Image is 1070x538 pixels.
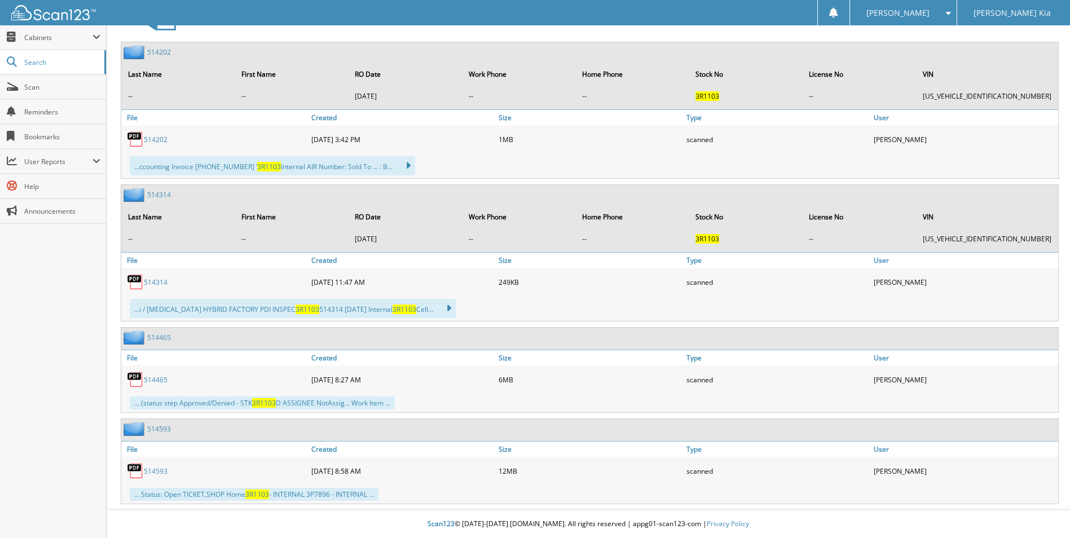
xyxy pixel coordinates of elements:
[144,466,168,476] a: 514593
[684,442,871,457] a: Type
[803,230,915,248] td: --
[1014,484,1070,538] iframe: Chat Widget
[496,460,683,482] div: 12MB
[576,63,689,86] th: Home Phone
[147,190,171,200] a: 514314
[11,5,96,20] img: scan123-logo-white.svg
[24,107,100,117] span: Reminders
[124,422,147,436] img: folder2.png
[309,128,496,151] div: [DATE] 3:42 PM
[147,333,171,342] a: 514465
[871,368,1058,391] div: [PERSON_NAME]
[349,87,461,105] td: [DATE]
[917,230,1057,248] td: [US_VEHICLE_IDENTIFICATION_NUMBER]
[130,396,395,409] div: ... (status step Approved/Denied - STK D ASSIGNEE NotAssig... Work Item ...
[127,462,144,479] img: PDF.png
[871,128,1058,151] div: [PERSON_NAME]
[690,205,802,228] th: Stock No
[917,205,1057,228] th: VIN
[130,156,415,175] div: ...ccounting Invoice [PHONE_NUMBER] ‘ Internal AIR Number: Sold To ... : B...
[695,91,719,101] span: 3R1103
[803,87,915,105] td: --
[684,253,871,268] a: Type
[695,234,719,244] span: 3R1103
[917,63,1057,86] th: VIN
[684,128,871,151] div: scanned
[576,230,689,248] td: --
[24,132,100,142] span: Bookmarks
[496,110,683,125] a: Size
[144,375,168,385] a: 514465
[866,10,930,16] span: [PERSON_NAME]
[121,110,309,125] a: File
[576,87,689,105] td: --
[463,205,575,228] th: Work Phone
[871,350,1058,365] a: User
[24,206,100,216] span: Announcements
[309,350,496,365] a: Created
[127,274,144,290] img: PDF.png
[496,253,683,268] a: Size
[496,442,683,457] a: Size
[236,205,348,228] th: First Name
[144,277,168,287] a: 514314
[463,87,575,105] td: --
[349,205,461,228] th: RO Date
[257,162,281,171] span: 3R1103
[803,63,915,86] th: License No
[124,45,147,59] img: folder2.png
[576,205,689,228] th: Home Phone
[690,63,802,86] th: Stock No
[130,299,456,318] div: ...i / [MEDICAL_DATA] HYBRID FACTORY PDI INSPEC 514314 [DATE] Internal Cell...
[121,442,309,457] a: File
[463,230,575,248] td: --
[147,47,171,57] a: 514202
[463,63,575,86] th: Work Phone
[252,398,276,408] span: 3R1103
[917,87,1057,105] td: [US_VEHICLE_IDENTIFICATION_NUMBER]
[122,63,235,86] th: Last Name
[236,87,348,105] td: --
[144,135,168,144] a: 514202
[122,230,235,248] td: --
[127,131,144,148] img: PDF.png
[309,368,496,391] div: [DATE] 8:27 AM
[236,230,348,248] td: --
[124,188,147,202] img: folder2.png
[496,350,683,365] a: Size
[803,205,915,228] th: License No
[309,442,496,457] a: Created
[122,205,235,228] th: Last Name
[236,63,348,86] th: First Name
[107,510,1070,538] div: © [DATE]-[DATE] [DOMAIN_NAME]. All rights reserved | appg01-scan123-com |
[871,442,1058,457] a: User
[309,460,496,482] div: [DATE] 8:58 AM
[24,157,93,166] span: User Reports
[24,58,99,67] span: Search
[496,368,683,391] div: 6MB
[245,490,269,499] span: 3R1103
[684,110,871,125] a: Type
[871,110,1058,125] a: User
[309,253,496,268] a: Created
[496,128,683,151] div: 1MB
[349,63,461,86] th: RO Date
[871,271,1058,293] div: [PERSON_NAME]
[428,519,455,528] span: Scan123
[684,350,871,365] a: Type
[24,82,100,92] span: Scan
[124,330,147,345] img: folder2.png
[496,271,683,293] div: 249KB
[684,271,871,293] div: scanned
[296,305,319,314] span: 3R1103
[309,271,496,293] div: [DATE] 11:47 AM
[122,87,235,105] td: --
[121,350,309,365] a: File
[309,110,496,125] a: Created
[974,10,1051,16] span: [PERSON_NAME] Kia
[147,424,171,434] a: 514593
[393,305,416,314] span: 3R1103
[130,488,378,501] div: ... Status: Open TICKET,SHOP Home - INTERNAL 3P7896 - INTERNAL ...
[707,519,749,528] a: Privacy Policy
